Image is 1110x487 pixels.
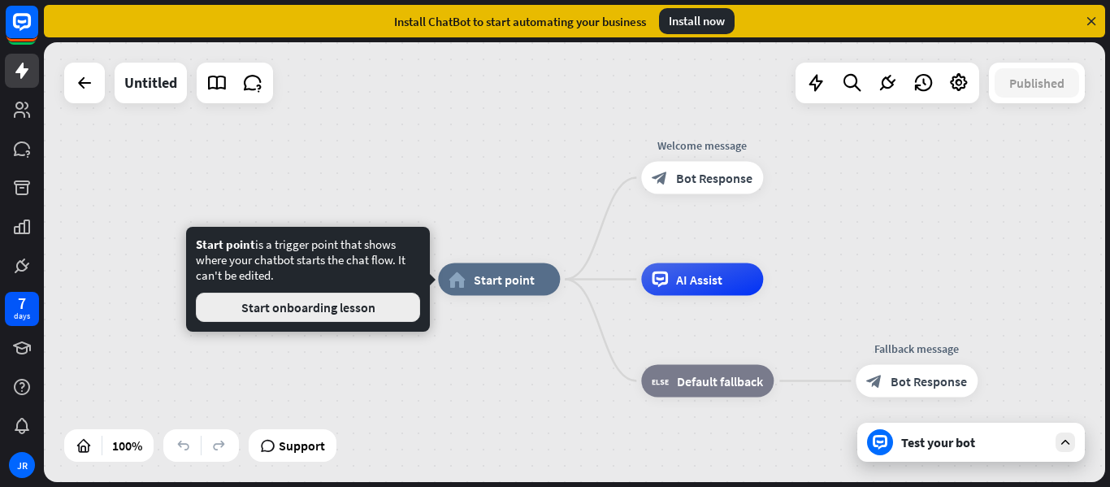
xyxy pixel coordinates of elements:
[474,272,535,288] span: Start point
[652,373,669,389] i: block_fallback
[677,373,763,389] span: Default fallback
[629,137,775,154] div: Welcome message
[196,237,255,252] span: Start point
[843,341,990,357] div: Fallback message
[652,170,668,186] i: block_bot_response
[676,170,752,186] span: Bot Response
[107,433,147,459] div: 100%
[196,237,420,322] div: is a trigger point that shows where your chatbot starts the chat flow. It can't be edited.
[5,292,39,326] a: 7 days
[279,433,325,459] span: Support
[124,63,177,103] div: Untitled
[14,311,30,322] div: days
[13,7,62,55] button: Open LiveChat chat widget
[394,14,646,29] div: Install ChatBot to start automating your business
[866,373,882,389] i: block_bot_response
[196,293,420,322] button: Start onboarding lesson
[9,452,35,478] div: JR
[995,68,1079,98] button: Published
[449,272,466,288] i: home_2
[891,373,967,389] span: Bot Response
[901,434,1047,450] div: Test your bot
[676,272,722,288] span: AI Assist
[18,296,26,311] div: 7
[659,8,735,34] div: Install now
